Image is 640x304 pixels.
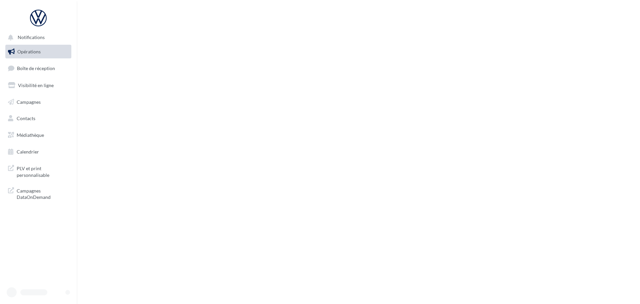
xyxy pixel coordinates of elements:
a: Contacts [4,111,73,125]
span: Boîte de réception [17,65,55,71]
span: Calendrier [17,149,39,155]
a: Visibilité en ligne [4,78,73,92]
span: Contacts [17,115,35,121]
span: Opérations [17,49,41,54]
a: Calendrier [4,145,73,159]
a: Campagnes [4,95,73,109]
a: Opérations [4,45,73,59]
a: Campagnes DataOnDemand [4,184,73,203]
span: Visibilité en ligne [18,82,54,88]
span: Campagnes [17,99,41,104]
a: Boîte de réception [4,61,73,75]
a: Médiathèque [4,128,73,142]
a: PLV et print personnalisable [4,161,73,181]
span: PLV et print personnalisable [17,164,69,178]
span: Campagnes DataOnDemand [17,186,69,201]
span: Notifications [18,35,45,40]
span: Médiathèque [17,132,44,138]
